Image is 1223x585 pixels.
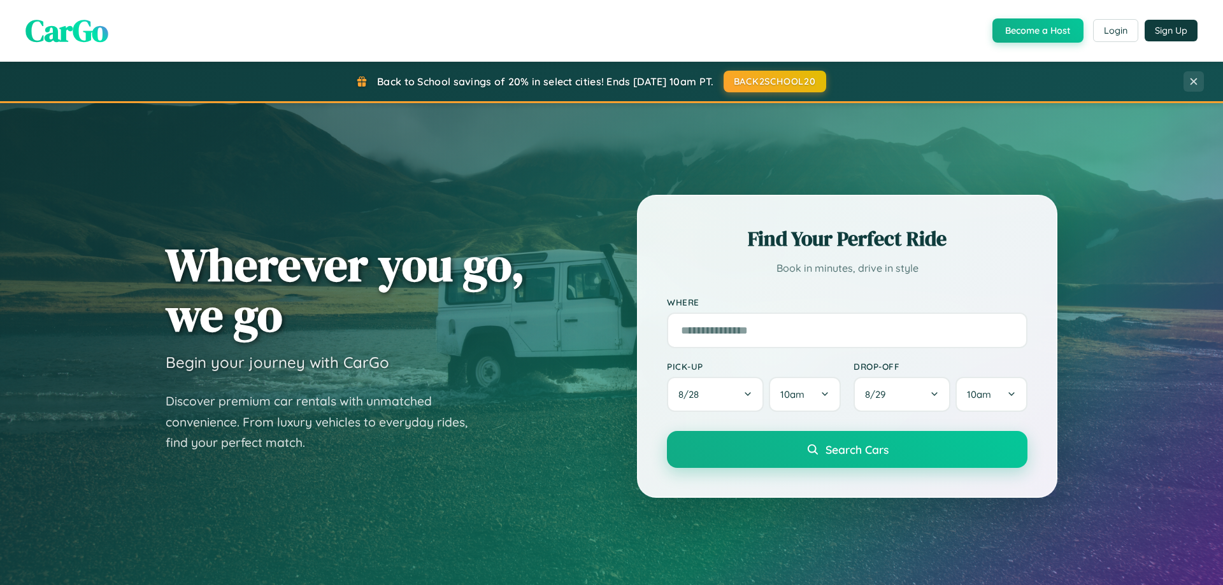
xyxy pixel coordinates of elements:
h3: Begin your journey with CarGo [166,353,389,372]
label: Pick-up [667,361,841,372]
label: Drop-off [854,361,1027,372]
span: 10am [967,388,991,400]
h1: Wherever you go, we go [166,239,525,340]
button: 10am [955,377,1027,412]
span: CarGo [25,10,108,52]
span: 8 / 29 [865,388,892,400]
span: Back to School savings of 20% in select cities! Ends [DATE] 10am PT. [377,75,713,88]
button: Search Cars [667,431,1027,468]
span: 8 / 28 [678,388,705,400]
button: Sign Up [1145,20,1198,41]
button: BACK2SCHOOL20 [724,71,826,92]
p: Discover premium car rentals with unmatched convenience. From luxury vehicles to everyday rides, ... [166,391,484,453]
h2: Find Your Perfect Ride [667,225,1027,253]
button: Become a Host [992,18,1084,43]
p: Book in minutes, drive in style [667,259,1027,278]
span: Search Cars [826,442,889,456]
button: 8/28 [667,377,764,412]
label: Where [667,297,1027,307]
span: 10am [780,388,805,400]
button: Login [1093,19,1138,42]
button: 8/29 [854,377,950,412]
button: 10am [769,377,841,412]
